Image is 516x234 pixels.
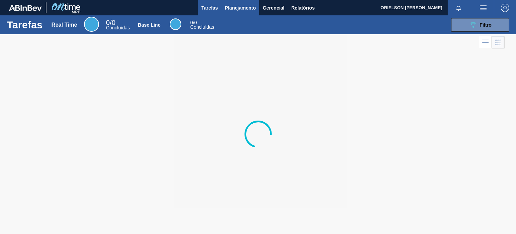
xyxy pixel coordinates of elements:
img: userActions [479,4,487,12]
span: 0 [106,19,110,26]
button: Filtro [451,18,509,32]
span: Concluídas [106,25,130,30]
span: Gerencial [263,4,284,12]
span: / 0 [106,19,115,26]
div: Real Time [52,22,77,28]
span: 0 [190,20,193,25]
div: Base Line [170,18,181,30]
img: Logout [501,4,509,12]
div: Base Line [190,20,214,29]
div: Real Time [106,20,130,30]
span: Filtro [480,22,492,28]
span: Tarefas [201,4,218,12]
span: / 0 [190,20,197,25]
img: TNhmsLtSVTkK8tSr43FrP2fwEKptu5GPRR3wAAAABJRU5ErkJggg== [9,5,42,11]
span: Planejamento [225,4,256,12]
div: Real Time [84,17,99,32]
button: Notificações [448,3,470,13]
h1: Tarefas [7,21,43,29]
div: Base Line [138,22,161,28]
span: Relatórios [291,4,315,12]
span: Concluídas [190,24,214,30]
